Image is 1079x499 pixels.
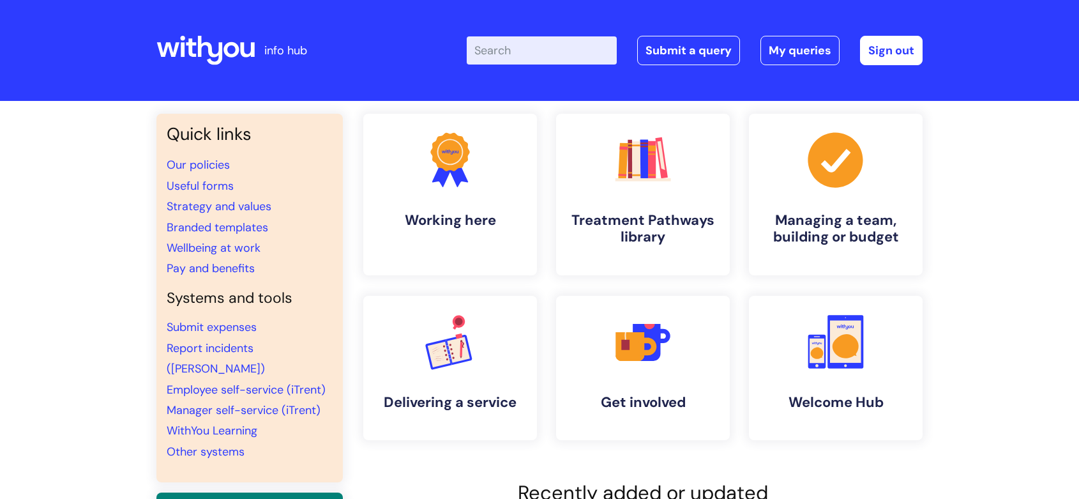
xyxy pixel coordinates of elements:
[760,36,840,65] a: My queries
[167,319,257,335] a: Submit expenses
[749,296,923,440] a: Welcome Hub
[860,36,923,65] a: Sign out
[167,423,257,438] a: WithYou Learning
[167,220,268,235] a: Branded templates
[637,36,740,65] a: Submit a query
[566,212,720,246] h4: Treatment Pathways library
[167,178,234,194] a: Useful forms
[467,36,923,65] div: | -
[167,403,321,418] a: Manager self-service (iTrent)
[556,114,730,275] a: Treatment Pathways library
[467,36,617,65] input: Search
[167,240,260,256] a: Wellbeing at work
[167,199,271,214] a: Strategy and values
[373,212,527,229] h4: Working here
[363,296,537,440] a: Delivering a service
[759,394,912,411] h4: Welcome Hub
[566,394,720,411] h4: Get involved
[167,289,333,307] h4: Systems and tools
[167,444,245,459] a: Other systems
[167,157,230,173] a: Our policies
[167,341,265,376] a: Report incidents ([PERSON_NAME])
[363,114,537,275] a: Working here
[749,114,923,275] a: Managing a team, building or budget
[167,124,333,144] h3: Quick links
[264,40,307,61] p: info hub
[167,382,326,397] a: Employee self-service (iTrent)
[556,296,730,440] a: Get involved
[759,212,912,246] h4: Managing a team, building or budget
[373,394,527,411] h4: Delivering a service
[167,261,255,276] a: Pay and benefits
